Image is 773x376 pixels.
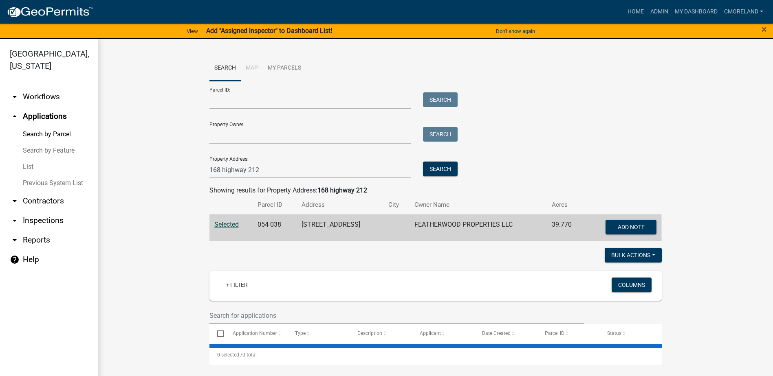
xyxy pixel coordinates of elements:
[206,27,332,35] strong: Add "Assigned Inspector" to Dashboard List!
[599,324,661,343] datatable-header-cell: Status
[493,24,538,38] button: Don't show again
[297,195,383,214] th: Address
[214,221,239,228] a: Selected
[295,330,306,336] span: Type
[410,195,547,214] th: Owner Name
[10,216,20,225] i: arrow_drop_down
[605,248,662,262] button: Bulk Actions
[537,324,599,343] datatable-header-cell: Parcel ID
[482,330,511,336] span: Date Created
[410,214,547,241] td: FEATHERWOOD PROPERTIES LLC
[317,186,367,194] strong: 168 highway 212
[607,330,621,336] span: Status
[606,220,656,234] button: Add Note
[253,214,297,241] td: 054 038
[624,4,647,20] a: Home
[253,195,297,214] th: Parcel ID
[420,330,441,336] span: Applicant
[10,255,20,265] i: help
[209,186,662,195] div: Showing results for Property Address:
[217,352,242,358] span: 0 selected /
[10,111,20,121] i: arrow_drop_up
[423,162,458,176] button: Search
[350,324,412,343] datatable-header-cell: Description
[10,92,20,102] i: arrow_drop_down
[423,92,458,107] button: Search
[423,127,458,142] button: Search
[10,196,20,206] i: arrow_drop_down
[383,195,410,214] th: City
[672,4,721,20] a: My Dashboard
[647,4,672,20] a: Admin
[762,24,767,34] button: Close
[287,324,350,343] datatable-header-cell: Type
[209,324,225,343] datatable-header-cell: Select
[547,195,585,214] th: Acres
[263,55,306,81] a: My Parcels
[547,214,585,241] td: 39.770
[762,24,767,35] span: ×
[209,55,241,81] a: Search
[357,330,382,336] span: Description
[412,324,474,343] datatable-header-cell: Applicant
[618,223,645,230] span: Add Note
[225,324,287,343] datatable-header-cell: Application Number
[297,214,383,241] td: [STREET_ADDRESS]
[219,278,254,292] a: + Filter
[209,345,662,365] div: 0 total
[233,330,277,336] span: Application Number
[10,235,20,245] i: arrow_drop_down
[721,4,766,20] a: cmoreland
[612,278,652,292] button: Columns
[545,330,564,336] span: Parcel ID
[474,324,537,343] datatable-header-cell: Date Created
[209,307,584,324] input: Search for applications
[183,24,201,38] a: View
